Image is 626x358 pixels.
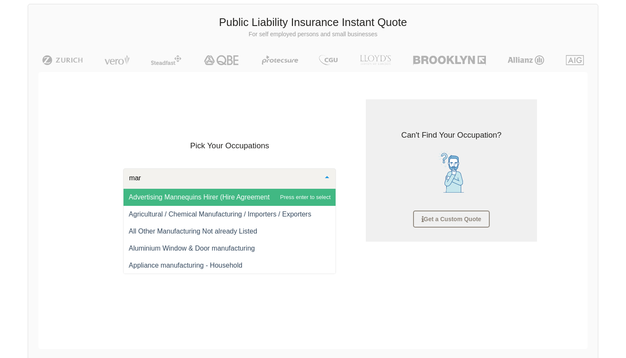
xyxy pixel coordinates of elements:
h3: Can't Find Your Occupation? [372,130,530,141]
img: QBE | Public Liability Insurance [199,55,245,65]
span: Aluminium Window & Door manufacturing [129,245,255,252]
img: Vero | Public Liability Insurance [101,55,133,65]
img: Brooklyn | Public Liability Insurance [410,55,489,65]
img: LLOYD's | Public Liability Insurance [355,55,396,65]
span: All Other Manufacturing Not already Listed [129,228,257,235]
input: Type to search and select [127,174,319,182]
h3: Pick Your Occupations [123,140,336,151]
span: Advertising Mannequins Hirer (Hire Agreement Required) [129,193,302,201]
span: Appliance manufacturing - Household [129,262,242,269]
a: Get a Custom Quote [413,211,490,228]
img: CGU | Public Liability Insurance [316,55,341,65]
img: Steadfast | Public Liability Insurance [147,55,185,65]
p: For self employed persons and small businesses [34,30,592,39]
img: Allianz | Public Liability Insurance [503,55,548,65]
h3: Public Liability Insurance Instant Quote [34,15,592,30]
img: AIG | Public Liability Insurance [563,55,588,65]
img: Zurich | Public Liability Insurance [38,55,86,65]
img: Protecsure | Public Liability Insurance [258,55,302,65]
span: Agricultural / Chemical Manufacturing / Importers / Exporters [129,211,311,218]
